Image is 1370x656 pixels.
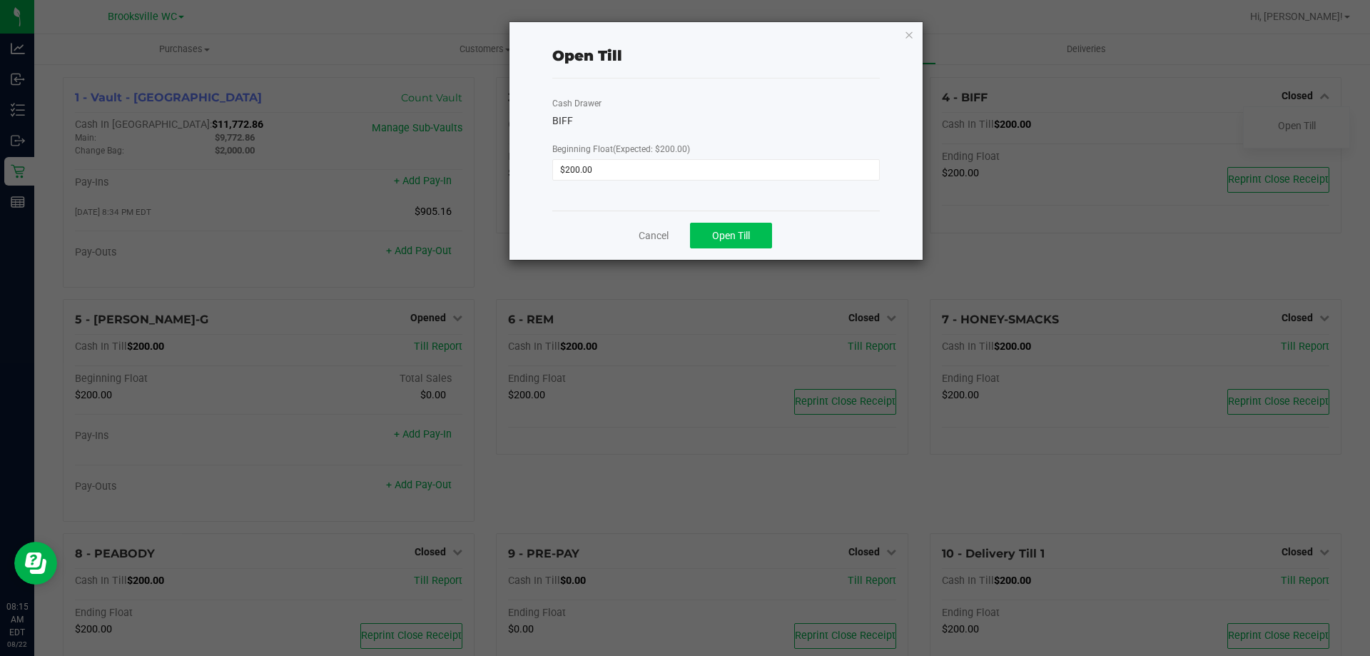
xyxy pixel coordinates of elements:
button: Open Till [690,223,772,248]
div: Open Till [552,45,622,66]
span: Open Till [712,230,750,241]
span: Beginning Float [552,144,690,154]
span: (Expected: $200.00) [613,144,690,154]
iframe: Resource center [14,542,57,585]
label: Cash Drawer [552,97,602,110]
div: BIFF [552,113,880,128]
a: Cancel [639,228,669,243]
